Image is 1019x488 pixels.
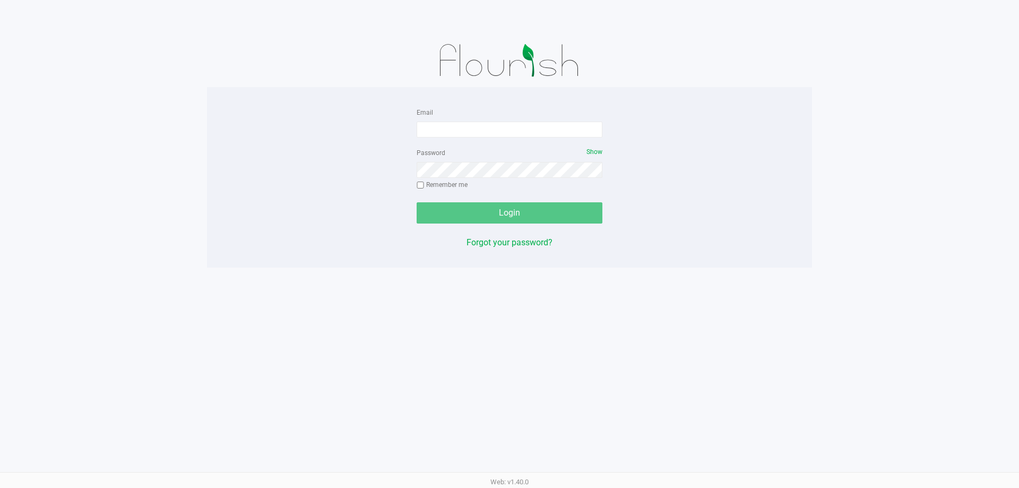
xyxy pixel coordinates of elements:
span: Show [586,148,602,156]
input: Remember me [417,182,424,189]
label: Email [417,108,433,117]
span: Web: v1.40.0 [490,478,529,486]
button: Forgot your password? [467,236,552,249]
label: Password [417,148,445,158]
label: Remember me [417,180,468,190]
